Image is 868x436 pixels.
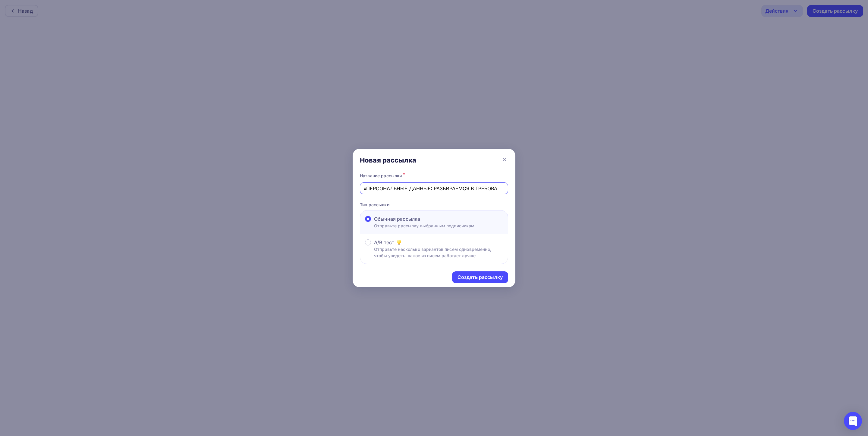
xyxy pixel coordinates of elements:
[374,223,475,229] p: Отправьте рассылку выбранным подписчикам
[374,239,394,246] span: A/B тест
[360,156,416,164] div: Новая рассылка
[360,172,508,180] div: Название рассылки
[363,185,505,192] input: Придумайте название рассылки
[360,201,508,208] p: Тип рассылки
[374,246,503,259] p: Отправьте несколько вариантов писем одновременно, чтобы увидеть, какое из писем работает лучше
[458,274,503,281] div: Создать рассылку
[374,215,420,223] span: Обычная рассылка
